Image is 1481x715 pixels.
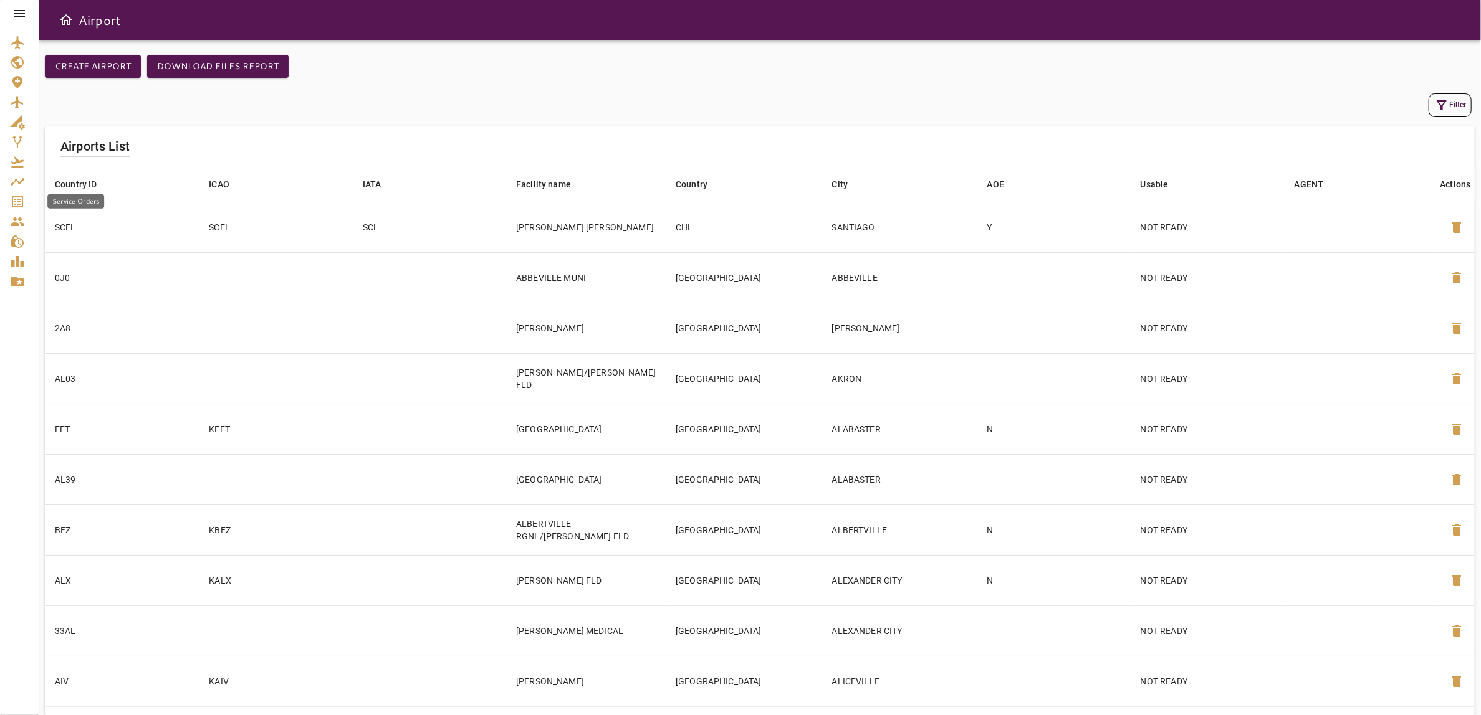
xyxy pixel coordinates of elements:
button: Open drawer [54,7,79,32]
button: Delete Airport [1442,263,1472,293]
span: delete [1449,371,1464,386]
td: 2A8 [45,303,199,353]
p: NOT READY [1141,625,1275,637]
div: Facility name [516,177,571,192]
td: [GEOGRAPHIC_DATA] [666,605,822,656]
button: Delete Airport [1442,313,1472,343]
td: SCEL [45,202,199,252]
td: ALABASTER [822,404,977,454]
td: CHL [666,202,822,252]
div: Usable [1141,177,1169,192]
td: ALABASTER [822,454,977,504]
div: Service Orders [47,194,104,209]
td: [PERSON_NAME] [PERSON_NAME] [506,202,666,252]
div: Country ID [55,177,97,192]
td: BFZ [45,504,199,555]
td: ALBERTVILLE [822,504,977,555]
div: City [832,177,848,192]
p: NOT READY [1141,524,1275,536]
td: AL39 [45,454,199,504]
button: Delete Airport [1442,212,1472,242]
button: Delete Airport [1442,616,1472,646]
td: ALX [45,555,199,605]
td: ALEXANDER CITY [822,555,977,605]
td: [GEOGRAPHIC_DATA] [506,454,666,504]
td: N [977,555,1131,605]
span: Facility name [516,177,587,192]
td: EET [45,404,199,454]
td: [GEOGRAPHIC_DATA] [666,303,822,353]
span: ICAO [209,177,246,192]
td: AIV [45,656,199,706]
p: NOT READY [1141,322,1275,334]
span: AOE [987,177,1020,192]
button: Create airport [45,55,141,78]
span: Usable [1141,177,1185,192]
td: [GEOGRAPHIC_DATA] [666,504,822,555]
td: ALBERTVILLE RGNL/[PERSON_NAME] FLD [506,504,666,555]
td: SCEL [199,202,352,252]
div: AGENT [1295,177,1324,192]
p: NOT READY [1141,221,1275,234]
td: [GEOGRAPHIC_DATA] [666,252,822,303]
td: AKRON [822,353,977,404]
td: [GEOGRAPHIC_DATA] [666,555,822,605]
td: N [977,404,1131,454]
td: ABBEVILLE MUNI [506,252,666,303]
p: NOT READY [1141,272,1275,284]
td: [GEOGRAPHIC_DATA] [666,404,822,454]
td: [GEOGRAPHIC_DATA] [666,656,822,706]
td: AL03 [45,353,199,404]
button: Delete Airport [1442,364,1472,394]
td: [PERSON_NAME] MEDICAL [506,605,666,656]
span: delete [1449,321,1464,336]
td: KAIV [199,656,352,706]
span: delete [1449,220,1464,235]
td: [PERSON_NAME] FLD [506,555,666,605]
td: SCL [353,202,506,252]
span: AGENT [1295,177,1340,192]
span: delete [1449,523,1464,537]
span: City [832,177,865,192]
span: delete [1449,270,1464,285]
td: KEET [199,404,352,454]
td: [GEOGRAPHIC_DATA] [666,353,822,404]
td: [PERSON_NAME] [506,656,666,706]
td: KBFZ [199,504,352,555]
td: [GEOGRAPHIC_DATA] [666,454,822,504]
button: Delete Airport [1442,666,1472,696]
td: ALEXANDER CITY [822,605,977,656]
p: NOT READY [1141,675,1275,688]
span: Country [676,177,724,192]
button: Delete Airport [1442,414,1472,444]
div: Country [676,177,707,192]
td: KALX [199,555,352,605]
td: 0J0 [45,252,199,303]
td: [PERSON_NAME]/[PERSON_NAME] FLD [506,353,666,404]
td: ALICEVILLE [822,656,977,706]
div: IATA [363,177,381,192]
td: Y [977,202,1131,252]
h6: Airport [79,10,121,30]
td: [GEOGRAPHIC_DATA] [506,404,666,454]
p: NOT READY [1141,423,1275,435]
span: Country ID [55,177,113,192]
span: delete [1449,623,1464,638]
td: ABBEVILLE [822,252,977,303]
td: 33AL [45,605,199,656]
p: NOT READY [1141,574,1275,587]
td: N [977,504,1131,555]
span: delete [1449,422,1464,437]
span: delete [1449,573,1464,588]
button: Download Files Report [147,55,289,78]
p: NOT READY [1141,372,1275,385]
span: delete [1449,674,1464,689]
div: AOE [987,177,1004,192]
h6: Airports List [60,136,130,156]
td: [PERSON_NAME] [506,303,666,353]
button: Filter [1429,93,1472,117]
td: [PERSON_NAME] [822,303,977,353]
p: NOT READY [1141,473,1275,486]
button: Delete Airport [1442,566,1472,595]
span: IATA [363,177,398,192]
